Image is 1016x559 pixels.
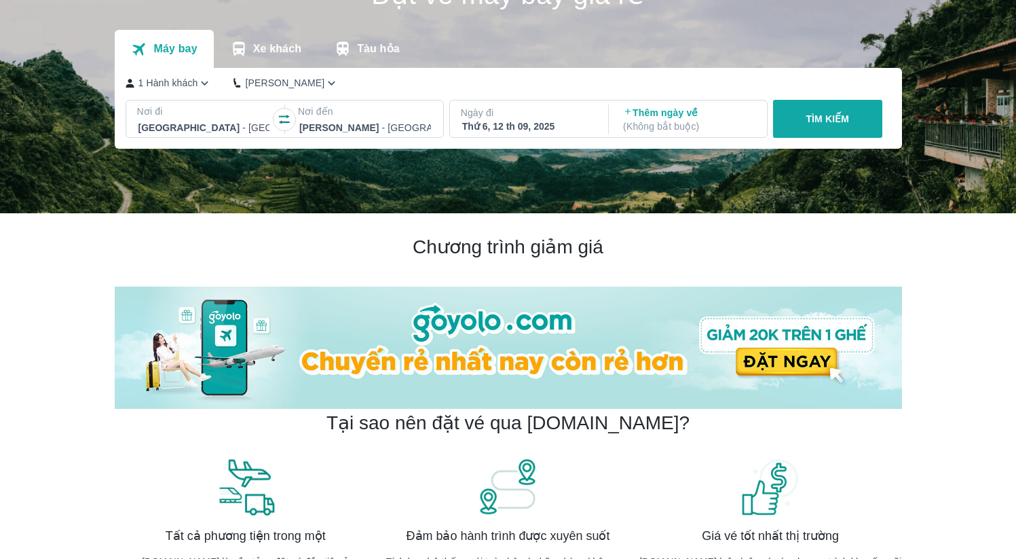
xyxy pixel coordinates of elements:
p: ( Không bắt buộc ) [623,120,755,133]
p: Thêm ngày về [623,106,755,133]
span: Giá vé tốt nhất thị trường [702,528,839,544]
p: Xe khách [253,42,301,56]
img: banner-home [115,287,902,409]
button: 1 Hành khách [126,76,212,90]
button: TÌM KIẾM [773,100,882,138]
span: Đảm bảo hành trình được xuyên suốt [407,528,610,544]
p: Nơi đi [137,105,271,118]
p: Nơi đến [298,105,432,118]
p: Máy bay [153,42,197,56]
div: transportation tabs [115,30,416,68]
img: banner [740,457,801,517]
h2: Tại sao nên đặt vé qua [DOMAIN_NAME]? [326,411,690,435]
img: banner [215,457,276,517]
p: [PERSON_NAME] [245,76,324,90]
p: TÌM KIẾM [806,112,849,126]
button: [PERSON_NAME] [233,76,339,90]
p: 1 Hành khách [138,76,198,90]
p: Tàu hỏa [357,42,400,56]
div: Thứ 6, 12 th 09, 2025 [462,120,594,133]
h2: Chương trình giảm giá [115,235,902,259]
img: banner [477,457,538,517]
span: Tất cả phương tiện trong một [166,528,326,544]
p: Ngày đi [461,106,595,120]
